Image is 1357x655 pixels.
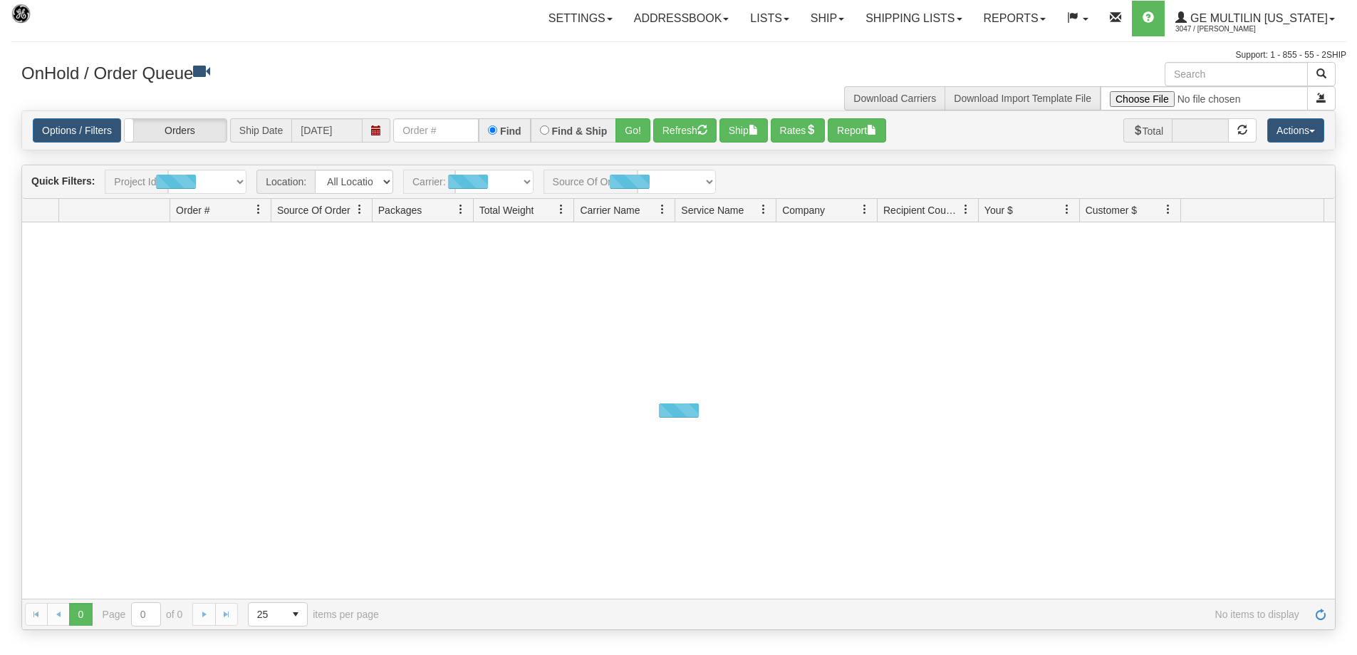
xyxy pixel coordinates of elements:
label: Quick Filters: [31,174,95,188]
iframe: chat widget [1324,254,1356,400]
a: Customer $ filter column settings [1156,197,1180,222]
a: Carrier Name filter column settings [650,197,675,222]
a: Options / Filters [33,118,121,143]
span: Page of 0 [103,602,183,626]
label: Find & Ship [552,126,608,136]
button: Report [828,118,886,143]
span: Company [782,203,825,217]
div: Support: 1 - 855 - 55 - 2SHIP [11,49,1346,61]
a: Settings [538,1,623,36]
button: Go! [615,118,650,143]
span: Total Weight [479,203,534,217]
span: Page sizes drop down [248,602,308,626]
a: Download Import Template File [954,93,1091,104]
a: Recipient Country filter column settings [954,197,978,222]
a: Lists [739,1,799,36]
span: Ship Date [230,118,291,143]
label: Find [500,126,521,136]
span: Location: [256,170,315,194]
label: Orders [125,119,227,142]
a: Service Name filter column settings [752,197,776,222]
span: No items to display [399,609,1299,620]
a: Packages filter column settings [449,197,473,222]
span: Customer $ [1086,203,1137,217]
span: Total [1123,118,1173,143]
span: Source Of Order [277,203,350,217]
span: Packages [378,203,422,217]
span: Your $ [984,203,1013,217]
button: Search [1307,62,1336,86]
span: select [284,603,307,626]
a: GE Multilin [US_STATE] 3047 / [PERSON_NAME] [1165,1,1346,36]
a: Ship [800,1,855,36]
span: Carrier Name [580,203,640,217]
a: Addressbook [623,1,740,36]
span: Page 0 [69,603,92,626]
input: Import [1101,86,1308,110]
input: Order # [393,118,479,143]
span: Recipient Country [883,203,960,217]
button: Actions [1267,118,1324,143]
input: Search [1165,62,1308,86]
span: items per page [248,602,379,626]
a: Order # filter column settings [246,197,271,222]
a: Download Carriers [853,93,936,104]
h3: OnHold / Order Queue [21,62,668,83]
button: Ship [719,118,768,143]
span: Order # [176,203,209,217]
button: Rates [771,118,826,143]
img: logo3047.jpg [11,4,83,40]
a: Total Weight filter column settings [549,197,573,222]
button: Refresh [653,118,717,143]
a: Source Of Order filter column settings [348,197,372,222]
a: Your $ filter column settings [1055,197,1079,222]
span: 3047 / [PERSON_NAME] [1175,22,1282,36]
a: Reports [973,1,1056,36]
span: Service Name [681,203,744,217]
span: GE Multilin [US_STATE] [1187,12,1328,24]
div: grid toolbar [22,165,1335,199]
a: Company filter column settings [853,197,877,222]
a: Refresh [1309,603,1332,626]
span: 25 [257,607,276,622]
a: Shipping lists [855,1,972,36]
